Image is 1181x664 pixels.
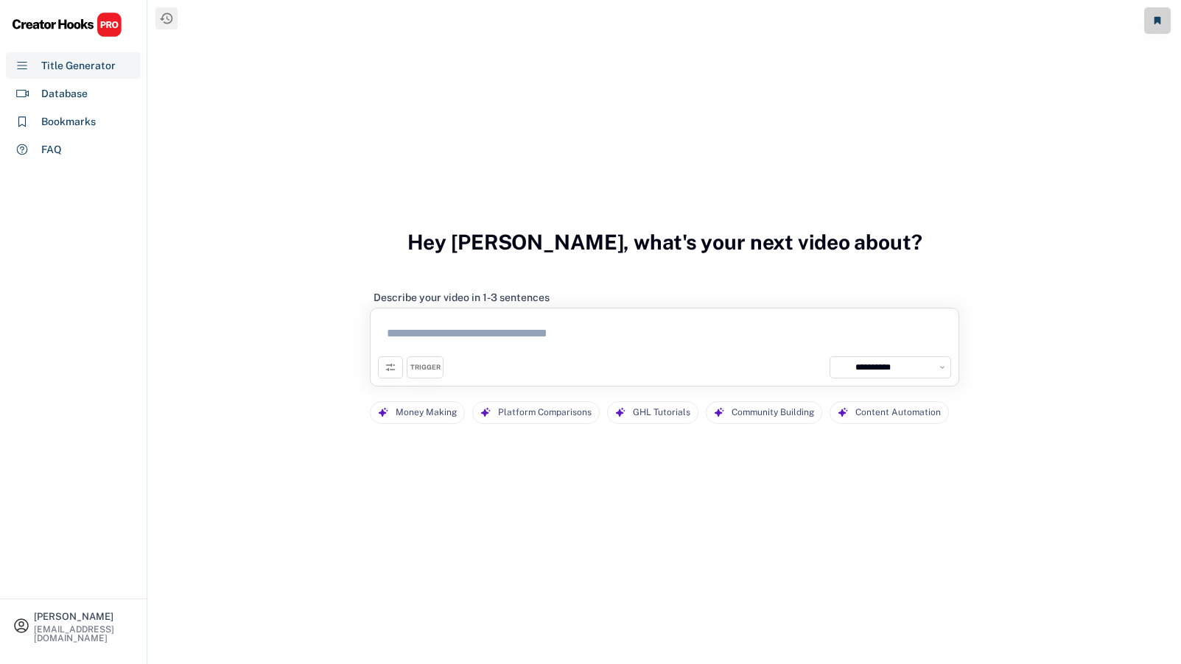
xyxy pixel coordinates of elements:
div: Platform Comparisons [498,402,592,423]
div: Describe your video in 1-3 sentences [374,291,550,304]
div: Bookmarks [41,114,96,130]
div: Community Building [732,402,814,423]
div: Title Generator [41,58,116,74]
div: Money Making [396,402,457,423]
div: TRIGGER [410,363,441,372]
div: [EMAIL_ADDRESS][DOMAIN_NAME] [34,625,134,643]
h3: Hey [PERSON_NAME], what's your next video about? [407,214,922,270]
div: Database [41,86,88,102]
div: GHL Tutorials [633,402,690,423]
div: FAQ [41,142,62,158]
div: [PERSON_NAME] [34,612,134,621]
div: Content Automation [855,402,941,423]
img: yH5BAEAAAAALAAAAAABAAEAAAIBRAA7 [834,361,847,374]
img: CHPRO%20Logo.svg [12,12,122,38]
